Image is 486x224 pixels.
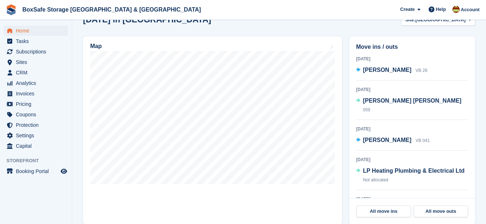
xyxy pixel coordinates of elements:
[356,86,468,93] div: [DATE]
[60,167,68,176] a: Preview store
[415,16,465,23] span: [GEOGRAPHIC_DATA]
[356,167,468,185] a: LP Heating Plumbing & Electrical Ltd Not allocated
[405,16,415,23] span: Site:
[4,68,68,78] a: menu
[416,68,428,73] span: VB 28
[16,109,59,120] span: Coupons
[4,130,68,141] a: menu
[16,166,59,176] span: Booking Portal
[452,6,460,13] img: Kim
[416,138,430,143] span: VB 041
[6,4,17,15] img: stora-icon-8386f47178a22dfd0bd8f6a31ec36ba5ce8667c1dd55bd0f319d3a0aa187defe.svg
[16,120,59,130] span: Protection
[363,137,411,143] span: [PERSON_NAME]
[414,206,468,217] a: All move outs
[6,157,72,164] span: Storefront
[356,156,468,163] div: [DATE]
[16,130,59,141] span: Settings
[356,206,411,217] a: All move ins
[356,126,468,132] div: [DATE]
[4,47,68,57] a: menu
[4,99,68,109] a: menu
[16,36,59,46] span: Tasks
[16,68,59,78] span: CRM
[16,47,59,57] span: Subscriptions
[363,107,370,112] span: 059
[16,99,59,109] span: Pricing
[4,57,68,67] a: menu
[401,14,475,26] button: Site: [GEOGRAPHIC_DATA]
[16,57,59,67] span: Sites
[19,4,204,16] a: BoxSafe Storage [GEOGRAPHIC_DATA] & [GEOGRAPHIC_DATA]
[356,196,468,202] div: [DATE]
[4,109,68,120] a: menu
[356,96,468,115] a: [PERSON_NAME] [PERSON_NAME] 059
[4,166,68,176] a: menu
[4,120,68,130] a: menu
[400,6,415,13] span: Create
[16,89,59,99] span: Invoices
[4,36,68,46] a: menu
[4,89,68,99] a: menu
[363,168,465,174] span: LP Heating Plumbing & Electrical Ltd
[356,136,430,145] a: [PERSON_NAME] VB 041
[363,67,411,73] span: [PERSON_NAME]
[4,26,68,36] a: menu
[4,78,68,88] a: menu
[83,15,211,25] h2: [DATE] in [GEOGRAPHIC_DATA]
[356,43,468,51] h2: Move ins / outs
[4,141,68,151] a: menu
[461,6,480,13] span: Account
[356,66,427,75] a: [PERSON_NAME] VB 28
[16,78,59,88] span: Analytics
[363,177,388,182] span: Not allocated
[356,56,468,62] div: [DATE]
[90,43,102,49] h2: Map
[363,98,461,104] span: [PERSON_NAME] [PERSON_NAME]
[16,141,59,151] span: Capital
[16,26,59,36] span: Home
[436,6,446,13] span: Help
